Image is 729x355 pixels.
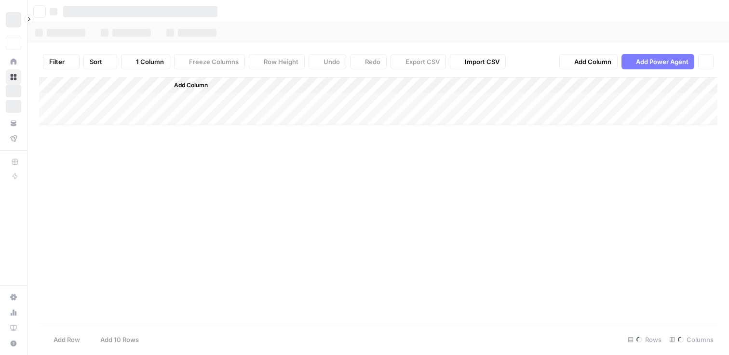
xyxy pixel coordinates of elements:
[350,54,387,69] button: Redo
[189,57,239,66] span: Freeze Columns
[6,131,21,146] a: Flightpath
[39,332,86,347] button: Add Row
[309,54,346,69] button: Undo
[264,57,298,66] span: Row Height
[83,54,117,69] button: Sort
[162,79,212,92] button: Add Column
[450,54,506,69] button: Import CSV
[174,54,245,69] button: Freeze Columns
[6,320,21,336] a: Learning Hub
[391,54,446,69] button: Export CSV
[405,57,440,66] span: Export CSV
[636,57,688,66] span: Add Power Agent
[249,54,305,69] button: Row Height
[86,332,145,347] button: Add 10 Rows
[6,305,21,320] a: Usage
[136,57,164,66] span: 1 Column
[6,289,21,305] a: Settings
[6,336,21,351] button: Help + Support
[324,57,340,66] span: Undo
[624,332,665,347] div: Rows
[49,57,65,66] span: Filter
[6,69,21,85] a: Browse
[54,335,80,344] span: Add Row
[365,57,380,66] span: Redo
[559,54,618,69] button: Add Column
[43,54,80,69] button: Filter
[574,57,611,66] span: Add Column
[174,81,208,90] span: Add Column
[665,332,717,347] div: Columns
[90,57,102,66] span: Sort
[465,57,499,66] span: Import CSV
[6,54,21,69] a: Home
[100,335,139,344] span: Add 10 Rows
[6,116,21,131] a: Your Data
[621,54,694,69] button: Add Power Agent
[121,54,170,69] button: 1 Column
